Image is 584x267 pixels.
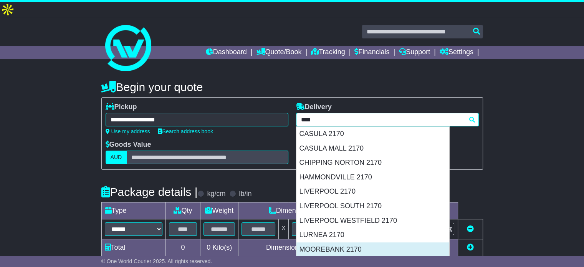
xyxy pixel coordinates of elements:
[278,219,288,239] td: x
[296,113,479,126] typeahead: Please provide city
[296,228,449,242] div: LURNEA 2170
[101,186,198,198] h4: Package details |
[101,81,483,93] h4: Begin your quote
[296,184,449,199] div: LIVERPOOL 2170
[207,244,210,251] span: 0
[256,46,301,59] a: Quote/Book
[101,258,212,264] span: © One World Courier 2025. All rights reserved.
[296,242,449,257] div: MOOREBANK 2170
[239,190,251,198] label: lb/in
[440,46,473,59] a: Settings
[165,202,200,219] td: Qty
[106,151,127,164] label: AUD
[311,46,345,59] a: Tracking
[399,46,430,59] a: Support
[200,202,238,219] td: Weight
[467,244,474,251] a: Add new item
[165,239,200,256] td: 0
[296,214,449,228] div: LIVERPOOL WESTFIELD 2170
[101,202,165,219] td: Type
[106,128,150,134] a: Use my address
[158,128,213,134] a: Search address book
[354,46,389,59] a: Financials
[296,103,332,111] label: Delivery
[106,141,151,149] label: Goods Value
[101,239,165,256] td: Total
[296,156,449,170] div: CHIPPING NORTON 2170
[296,199,449,214] div: LIVERPOOL SOUTH 2170
[296,170,449,185] div: HAMMONDVILLE 2170
[296,141,449,156] div: CASULA MALL 2170
[106,103,137,111] label: Pickup
[206,46,247,59] a: Dashboard
[296,127,449,141] div: CASULA 2170
[200,239,238,256] td: Kilo(s)
[207,190,225,198] label: kg/cm
[238,202,379,219] td: Dimensions (L x W x H)
[467,225,474,233] a: Remove this item
[238,239,379,256] td: Dimensions in Centimetre(s)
